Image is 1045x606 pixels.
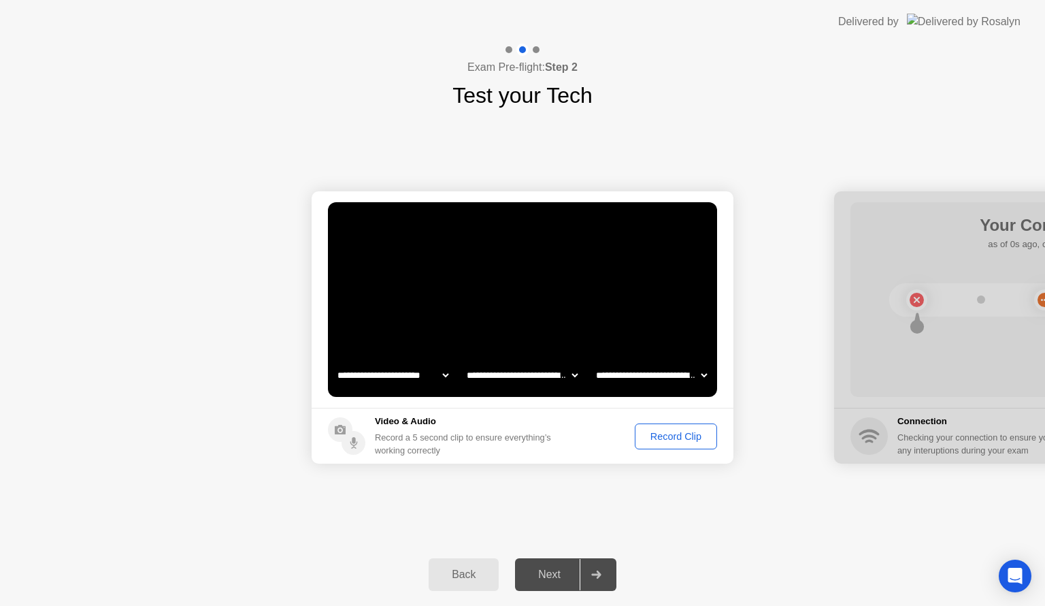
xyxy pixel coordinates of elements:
[335,362,451,389] select: Available cameras
[375,431,557,457] div: Record a 5 second clip to ensure everything’s working correctly
[519,569,580,581] div: Next
[464,362,580,389] select: Available speakers
[429,558,499,591] button: Back
[375,415,557,428] h5: Video & Audio
[999,560,1031,592] div: Open Intercom Messenger
[838,14,899,30] div: Delivered by
[640,431,712,442] div: Record Clip
[452,79,593,112] h1: Test your Tech
[907,14,1021,29] img: Delivered by Rosalyn
[515,558,616,591] button: Next
[545,61,578,73] b: Step 2
[635,424,717,449] button: Record Clip
[433,569,495,581] div: Back
[593,362,710,389] select: Available microphones
[467,59,578,76] h4: Exam Pre-flight:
